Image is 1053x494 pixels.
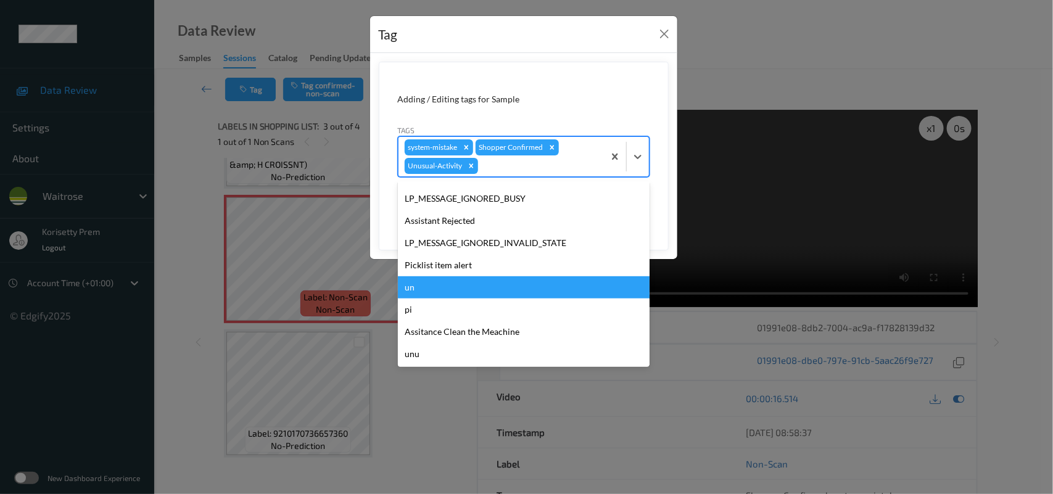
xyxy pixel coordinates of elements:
div: Unusual-Activity [405,158,465,174]
div: LP_MESSAGE_IGNORED_INVALID_STATE [398,232,650,254]
div: Shopper Confirmed [476,139,545,155]
div: Picklist item alert [398,254,650,276]
div: Remove Shopper Confirmed [545,139,559,155]
div: un [398,276,650,298]
div: pi [398,298,650,321]
button: Close [656,25,673,43]
div: Assistant Rejected [398,210,650,232]
div: unu [398,343,650,365]
label: Tags [398,125,415,136]
div: LP_MESSAGE_IGNORED_BUSY [398,187,650,210]
div: Remove system-mistake [460,139,473,155]
div: Tag [379,25,398,44]
div: Adding / Editing tags for Sample [398,93,650,105]
div: Assitance Clean the Meachine [398,321,650,343]
div: system-mistake [405,139,460,155]
div: Remove Unusual-Activity [465,158,478,174]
